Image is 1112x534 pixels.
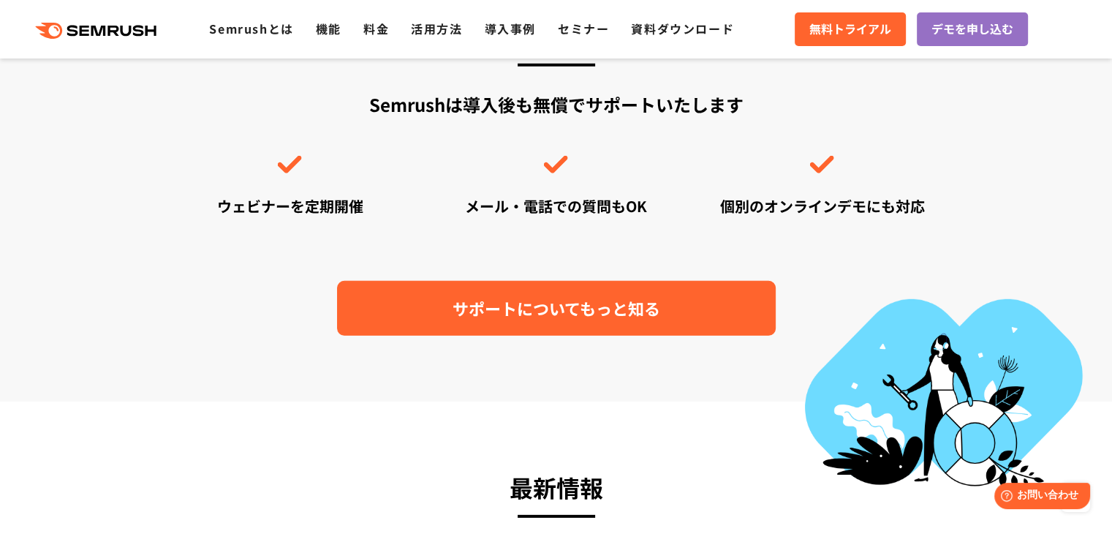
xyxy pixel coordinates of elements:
[631,20,734,37] a: 資料ダウンロード
[411,20,462,37] a: 活用方法
[209,20,293,37] a: Semrushとは
[809,20,891,39] span: 無料トライアル
[438,195,673,217] div: メール・電話での質問もOK
[931,20,1013,39] span: デモを申し込む
[453,296,660,321] span: サポートについてもっと知る
[337,281,776,336] a: サポートについてもっと知る
[795,12,906,46] a: 無料トライアル
[704,195,939,217] div: 個別のオンラインデモにも対応
[173,91,940,217] div: Semrushは導入後も無償でサポートいたします
[558,20,609,37] a: セミナー
[917,12,1028,46] a: デモを申し込む
[982,477,1096,518] iframe: Help widget launcher
[173,195,408,217] div: ウェビナーを定期開催
[485,20,536,37] a: 導入事例
[363,20,389,37] a: 料金
[316,20,341,37] a: 機能
[136,467,977,507] h3: 最新情報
